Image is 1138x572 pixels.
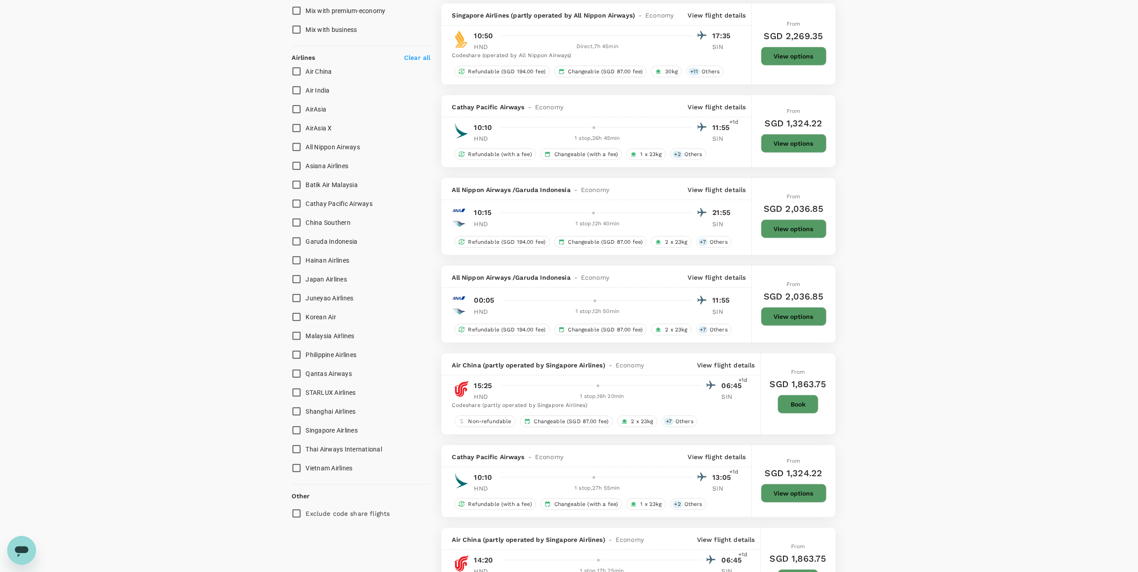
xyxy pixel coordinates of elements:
[722,380,744,391] p: 06:45
[7,536,36,565] iframe: Button to launch messaging window
[661,68,681,76] span: 30kg
[764,289,823,304] h6: SGD 2,036.85
[688,273,746,282] p: View flight details
[306,106,327,113] span: AirAsia
[525,103,535,112] span: -
[474,31,493,41] p: 10:50
[764,29,823,43] h6: SGD 2,269.35
[761,47,827,66] button: View options
[452,472,470,490] img: CX
[696,236,732,248] div: +7Others
[452,51,735,60] div: Codeshare (operated by All Nippon Airways)
[474,134,497,143] p: HND
[698,68,724,76] span: Others
[502,42,693,51] div: Direct , 7h 45min
[617,416,657,427] div: 2 x 23kg
[474,295,495,306] p: 00:05
[306,26,357,33] span: Mix with business
[306,181,358,188] span: Batik Air Malaysia
[452,273,571,282] span: All Nippon Airways / Garuda Indonesia
[540,148,622,160] div: Changeable (with a fee)
[565,326,647,334] span: Changeable (SGD 87.00 fee)
[713,307,735,316] p: SIN
[306,509,390,518] p: Exclude code share flights
[729,118,738,127] span: +1d
[474,42,497,51] p: HND
[713,134,735,143] p: SIN
[474,307,497,316] p: HND
[306,465,353,472] span: Vietnam Airlines
[452,30,470,48] img: SQ
[306,408,356,415] span: Shanghai Airlines
[306,87,330,94] span: Air India
[791,543,805,550] span: From
[616,535,644,544] span: Economy
[454,236,550,248] div: Refundable (SGD 194.00 fee)
[645,11,674,20] span: Economy
[454,416,516,427] div: Non-refundable
[661,238,691,246] span: 2 x 23kg
[306,162,349,170] span: Asiana Airlines
[306,427,358,434] span: Singapore Airlines
[292,54,315,61] strong: Airlines
[306,143,360,151] span: All Nippon Airways
[306,276,347,283] span: Japan Airlines
[713,42,735,51] p: SIN
[454,148,536,160] div: Refundable (with a fee)
[551,500,621,508] span: Changeable (with a fee)
[688,452,746,461] p: View flight details
[787,21,801,27] span: From
[306,446,382,453] span: Thai Airways International
[672,418,697,425] span: Others
[635,11,645,20] span: -
[502,484,693,493] div: 1 stop , 27h 55min
[306,370,352,377] span: Qantas Airways
[670,148,706,160] div: +2Others
[697,535,755,544] p: View flight details
[696,324,732,335] div: +7Others
[673,151,683,158] span: + 2
[729,468,738,477] span: +1d
[502,392,702,401] div: 1 stop , 16h 20min
[452,204,466,217] img: NH
[706,238,731,246] span: Others
[551,151,621,158] span: Changeable (with a fee)
[688,68,700,76] span: + 11
[452,401,744,410] div: Codeshare (partly operated by Singapore Airlines)
[306,351,357,358] span: Philippine Airlines
[787,458,801,464] span: From
[765,116,823,130] h6: SGD 1,324.22
[465,500,535,508] span: Refundable (with a fee)
[554,66,647,77] div: Changeable (SGD 87.00 fee)
[452,122,470,140] img: CX
[465,68,549,76] span: Refundable (SGD 194.00 fee)
[778,395,819,414] button: Book
[688,103,746,112] p: View flight details
[474,207,492,218] p: 10:15
[651,66,682,77] div: 30kg
[465,151,535,158] span: Refundable (with a fee)
[525,452,535,461] span: -
[502,219,693,228] div: 1 stop , 12h 40min
[706,326,731,334] span: Others
[713,122,735,133] p: 11:55
[454,66,550,77] div: Refundable (SGD 194.00 fee)
[306,68,332,75] span: Air China
[662,416,697,427] div: +7Others
[637,151,665,158] span: 1 x 23kg
[306,219,351,226] span: China Southern
[670,498,706,510] div: +2Others
[474,122,492,133] p: 10:10
[713,295,735,306] p: 11:55
[664,418,674,425] span: + 7
[452,103,525,112] span: Cathay Pacific Airways
[722,392,744,401] p: SIN
[698,326,708,334] span: + 7
[571,185,581,194] span: -
[565,68,647,76] span: Changeable (SGD 87.00 fee)
[540,498,622,510] div: Changeable (with a fee)
[581,185,609,194] span: Economy
[531,418,612,425] span: Changeable (SGD 87.00 fee)
[452,217,466,231] img: GA
[673,500,683,508] span: + 2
